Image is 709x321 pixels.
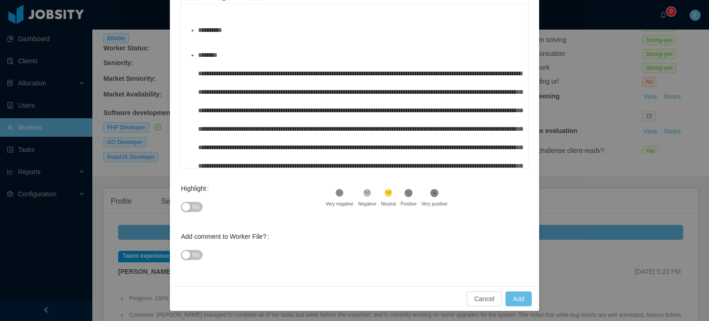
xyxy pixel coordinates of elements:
button: Add comment to Worker File? [181,250,203,260]
button: Cancel [467,291,502,306]
div: Neutral [381,200,396,207]
label: Add comment to Worker File? [181,233,273,240]
button: Highlight [181,202,203,212]
label: Highlight [181,185,212,192]
div: To enrich screen reader interactions, please activate Accessibility in Grammarly extension settings [188,21,521,182]
div: Negative [358,200,376,207]
span: No [192,202,199,212]
button: Add [505,291,532,306]
div: Very positive [421,200,448,207]
div: Very negative [325,200,354,207]
div: Positive [401,200,417,207]
span: No [192,250,199,260]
